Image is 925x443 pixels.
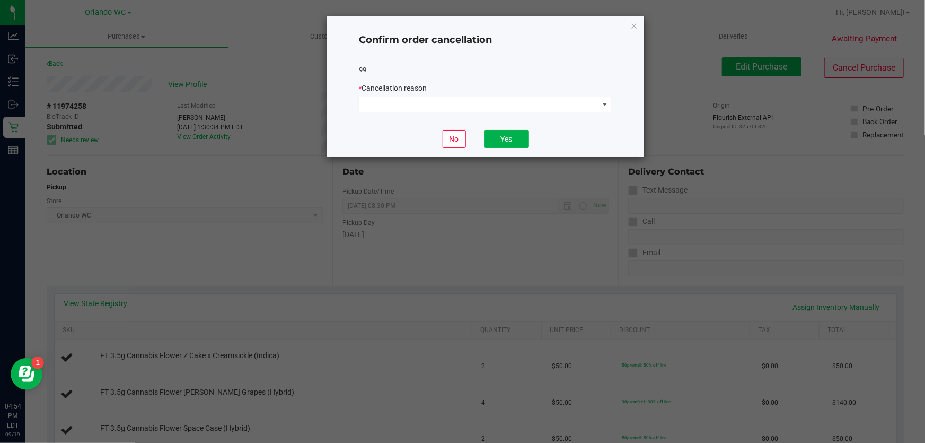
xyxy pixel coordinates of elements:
iframe: Resource center unread badge [31,357,44,369]
h4: Confirm order cancellation [359,33,612,47]
span: Cancellation reason [362,84,427,92]
button: Yes [484,130,529,148]
button: No [443,130,466,148]
iframe: Resource center [11,358,42,390]
span: 99 [359,66,366,74]
button: Close [630,19,638,32]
